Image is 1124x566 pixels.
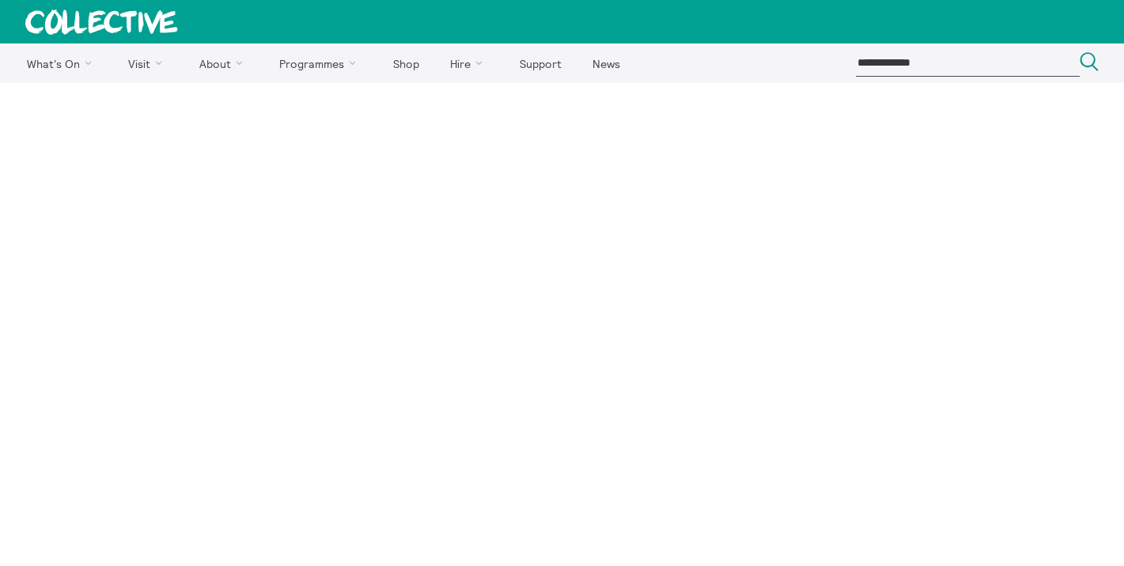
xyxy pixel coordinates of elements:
a: What's On [13,43,112,83]
a: Hire [437,43,503,83]
a: Programmes [266,43,377,83]
a: Support [505,43,575,83]
a: News [578,43,634,83]
a: Shop [379,43,433,83]
a: About [185,43,263,83]
a: Visit [115,43,183,83]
